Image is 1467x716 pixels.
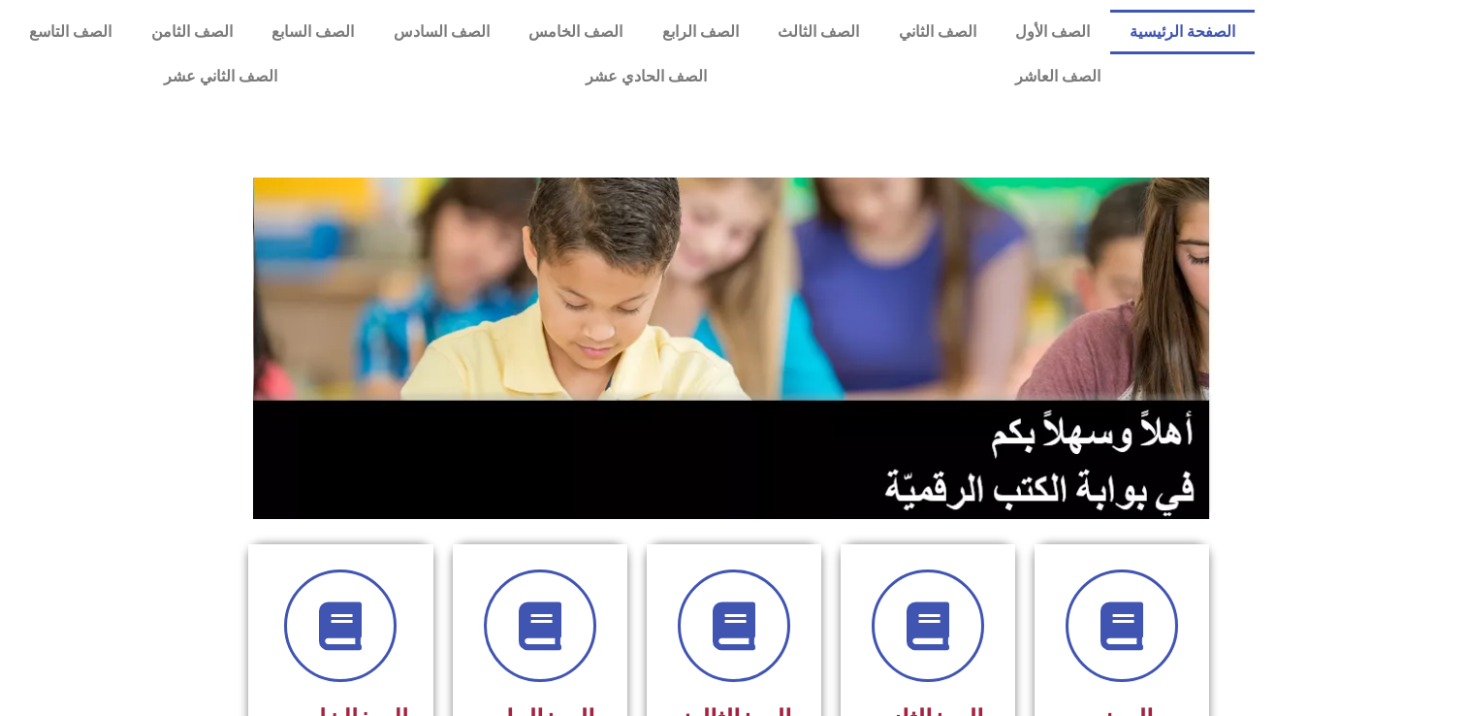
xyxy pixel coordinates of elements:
a: الصف الثالث [758,10,879,54]
a: الصف الحادي عشر [431,54,861,99]
a: الصف الأول [996,10,1110,54]
a: الصف الثاني [879,10,997,54]
a: الصف الرابع [643,10,759,54]
a: الصف التاسع [10,10,132,54]
a: الصفحة الرئيسية [1110,10,1256,54]
a: الصف السادس [374,10,510,54]
a: الصف الثاني عشر [10,54,431,99]
a: الصف الثامن [132,10,253,54]
a: الصف الخامس [509,10,643,54]
a: الصف السابع [252,10,374,54]
a: الصف العاشر [861,54,1255,99]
